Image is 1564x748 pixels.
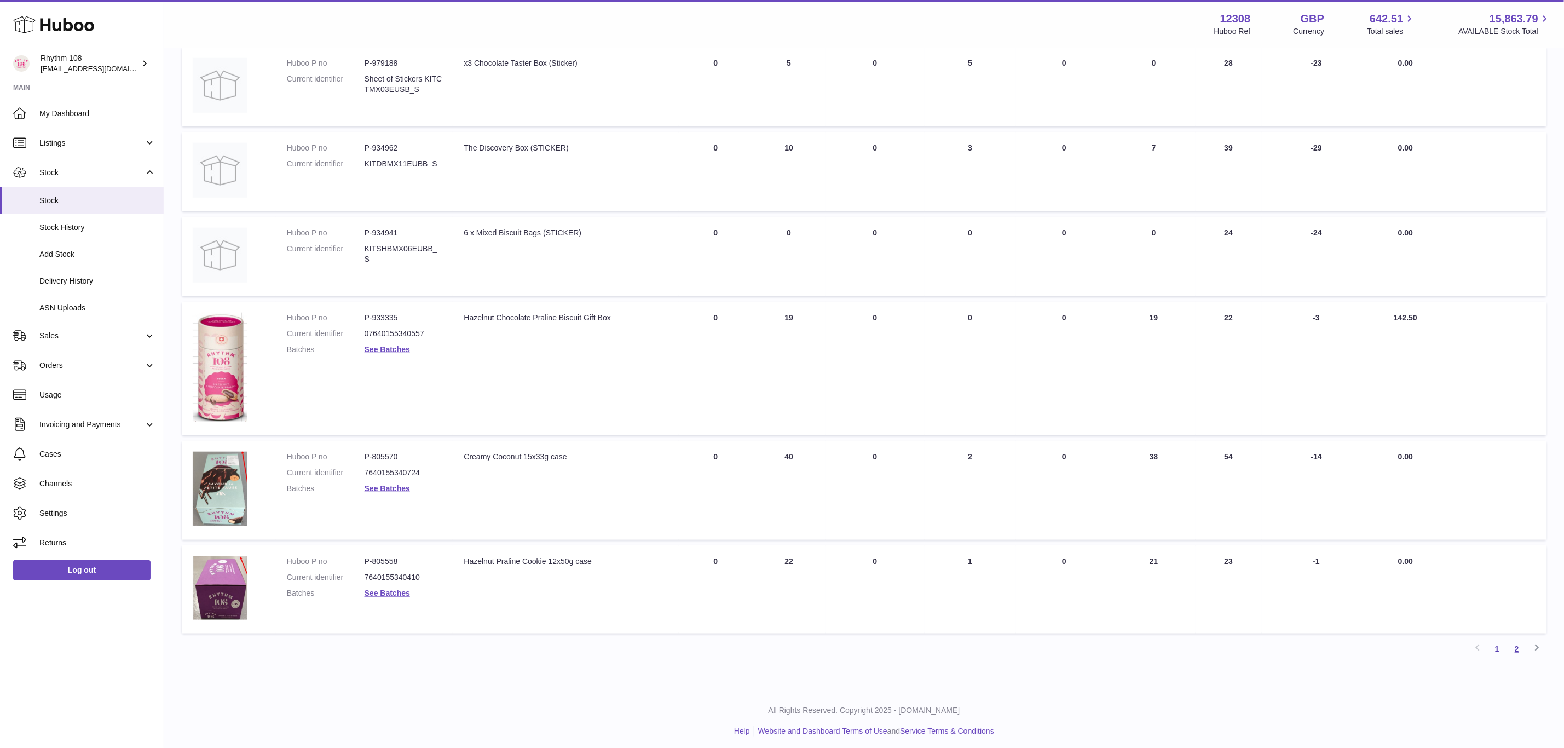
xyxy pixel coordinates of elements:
[287,159,365,169] dt: Current identifier
[752,302,826,435] td: 19
[1398,228,1413,237] span: 0.00
[193,228,247,283] img: product image
[464,58,668,68] div: x3 Chocolate Taster Box (Sticker)
[1196,132,1262,211] td: 39
[365,329,442,339] dd: 07640155340557
[464,143,668,153] div: The Discovery Box (STICKER)
[1262,302,1371,435] td: -3
[287,58,365,68] dt: Huboo P no
[826,302,924,435] td: 0
[173,705,1555,716] p: All Rights Reserved. Copyright 2025 - [DOMAIN_NAME]
[365,143,442,153] dd: P-934962
[1112,302,1196,435] td: 19
[1507,639,1527,659] a: 2
[365,228,442,238] dd: P-934941
[193,58,247,113] img: product image
[287,329,365,339] dt: Current identifier
[193,143,247,198] img: product image
[365,589,410,597] a: See Batches
[365,484,410,493] a: See Batches
[1398,452,1413,461] span: 0.00
[752,441,826,540] td: 40
[287,588,365,599] dt: Batches
[1062,452,1066,461] span: 0
[1262,217,1371,296] td: -24
[365,345,410,354] a: See Batches
[39,390,155,400] span: Usage
[287,313,365,323] dt: Huboo P no
[754,726,994,737] li: and
[925,47,1016,126] td: 5
[1196,545,1262,633] td: 23
[39,419,144,430] span: Invoicing and Payments
[41,64,161,73] span: [EMAIL_ADDRESS][DOMAIN_NAME]
[1367,26,1416,37] span: Total sales
[1262,545,1371,633] td: -1
[900,727,994,735] a: Service Terms & Conditions
[39,168,144,178] span: Stock
[13,560,151,580] a: Log out
[1487,639,1507,659] a: 1
[1398,143,1413,152] span: 0.00
[1262,132,1371,211] td: -29
[287,452,365,462] dt: Huboo P no
[1214,26,1251,37] div: Huboo Ref
[365,556,442,567] dd: P-805558
[1262,441,1371,540] td: -14
[1196,302,1262,435] td: 22
[1220,11,1251,26] strong: 12308
[287,143,365,153] dt: Huboo P no
[365,452,442,462] dd: P-805570
[365,244,442,264] dd: KITSHBMX06EUBB_S
[287,572,365,583] dt: Current identifier
[1062,313,1066,322] span: 0
[39,108,155,119] span: My Dashboard
[13,55,30,72] img: orders@rhythm108.com
[1367,11,1416,37] a: 642.51 Total sales
[1490,11,1538,26] span: 15,863.79
[1394,313,1417,322] span: 142.50
[1062,557,1066,566] span: 0
[679,441,752,540] td: 0
[365,159,442,169] dd: KITDBMX11EUBB_S
[925,302,1016,435] td: 0
[679,217,752,296] td: 0
[1112,132,1196,211] td: 7
[39,276,155,286] span: Delivery History
[365,74,442,95] dd: Sheet of Stickers KITCTMX03EUSB_S
[365,468,442,478] dd: 7640155340724
[826,545,924,633] td: 0
[1062,228,1066,237] span: 0
[39,449,155,459] span: Cases
[1196,47,1262,126] td: 28
[1112,545,1196,633] td: 21
[39,479,155,489] span: Channels
[464,313,668,323] div: Hazelnut Chocolate Praline Biscuit Gift Box
[1398,59,1413,67] span: 0.00
[826,441,924,540] td: 0
[1196,441,1262,540] td: 54
[287,344,365,355] dt: Batches
[41,53,139,74] div: Rhythm 108
[464,228,668,238] div: 6 x Mixed Biscuit Bags (STICKER)
[1458,11,1551,37] a: 15,863.79 AVAILABLE Stock Total
[287,556,365,567] dt: Huboo P no
[1062,143,1066,152] span: 0
[1370,11,1403,26] span: 642.51
[287,244,365,264] dt: Current identifier
[193,452,247,527] img: product image
[365,313,442,323] dd: P-933335
[1112,441,1196,540] td: 38
[752,132,826,211] td: 10
[679,545,752,633] td: 0
[752,47,826,126] td: 5
[39,138,144,148] span: Listings
[1196,217,1262,296] td: 24
[287,468,365,478] dt: Current identifier
[752,217,826,296] td: 0
[464,452,668,462] div: Creamy Coconut 15x33g case
[287,74,365,95] dt: Current identifier
[39,249,155,260] span: Add Stock
[758,727,887,735] a: Website and Dashboard Terms of Use
[193,313,247,422] img: product image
